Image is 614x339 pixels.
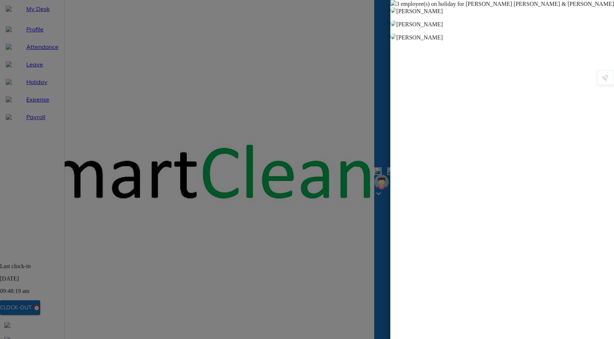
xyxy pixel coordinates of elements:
img: defaultEmp.0e2b4d71.svg [390,34,396,39]
span: [PERSON_NAME] [396,34,443,41]
img: defaultEmp.0e2b4d71.svg [390,7,396,13]
span: 3 employee(s) on holiday for [PERSON_NAME] [PERSON_NAME] & [PERSON_NAME] [396,1,614,7]
span: [PERSON_NAME] [396,8,443,14]
img: defaultEmp.0e2b4d71.svg [390,20,396,26]
span: [PERSON_NAME] [396,21,443,27]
